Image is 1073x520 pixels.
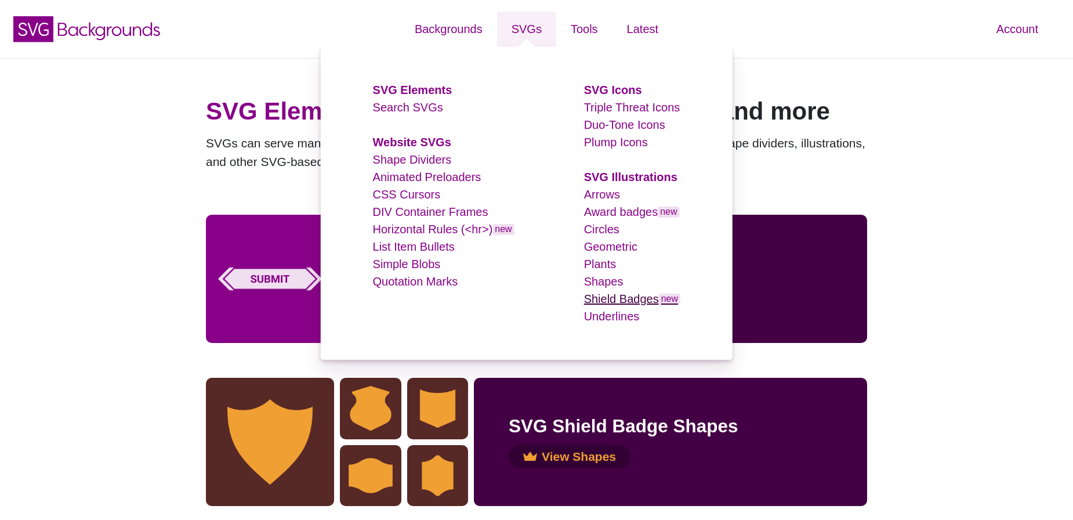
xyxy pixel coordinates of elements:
span: SVG Elements [206,98,372,125]
img: Shield Badge Shape [407,445,469,507]
a: SVG Elements [373,84,452,96]
img: button with arrow caps [206,215,334,343]
a: Triple Threat Icons [584,101,680,114]
a: CSS Cursors [373,188,441,201]
a: Search SVGs [373,101,443,114]
img: Shield Badge Shape [340,378,401,439]
a: Award badgesnew [584,205,680,218]
a: Quotation Marks [373,275,458,288]
a: Geometric [584,240,637,253]
a: Account [982,12,1053,46]
span: new [658,207,679,218]
a: button with arrow capsskateboard shaped buttonfancy signpost like buttonribbon like buttoncurvy b... [206,215,867,343]
a: Backgrounds [400,12,497,46]
a: Latest [612,12,673,46]
a: Underlines [584,310,640,323]
h1: Collections of icons, blobs, and more [206,93,867,129]
a: DIV Container Frames [373,205,488,218]
a: Website SVGs [373,136,451,149]
span: new [492,224,514,235]
a: Shield Badgesnew [584,292,680,305]
a: Shield Badge ShapeShield Badge ShapeShield Badge ShapeShield Badge ShapeShield Badge ShapeSVG Shi... [206,378,867,506]
a: Circles [584,223,619,236]
a: SVG Illustrations [584,171,677,183]
img: Shield Badge Shape [206,378,334,506]
a: SVGs [497,12,556,46]
button: View Shapes [509,445,630,469]
h2: SVG Shield Badge Shapes [509,413,832,440]
a: Animated Preloaders [373,171,481,183]
a: Duo-Tone Icons [584,118,665,131]
a: SVG Icons [584,84,642,96]
a: Tools [556,12,612,46]
a: Horizontal Rules (<hr>)new [373,223,514,236]
p: SVGs can serve many visual purposes. Our SVG Elements include collections of icons, blobs, shape ... [206,134,867,171]
a: Arrows [584,188,620,201]
a: Shapes [584,275,623,288]
a: List Item Bullets [373,240,455,253]
a: Plump Icons [584,136,648,149]
img: Shield Badge Shape [407,378,469,439]
a: Plants [584,258,617,270]
a: Simple Blobs [373,258,441,270]
span: new [659,294,680,305]
img: Shield Badge Shape [340,445,401,507]
a: Shape Dividers [373,153,452,166]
